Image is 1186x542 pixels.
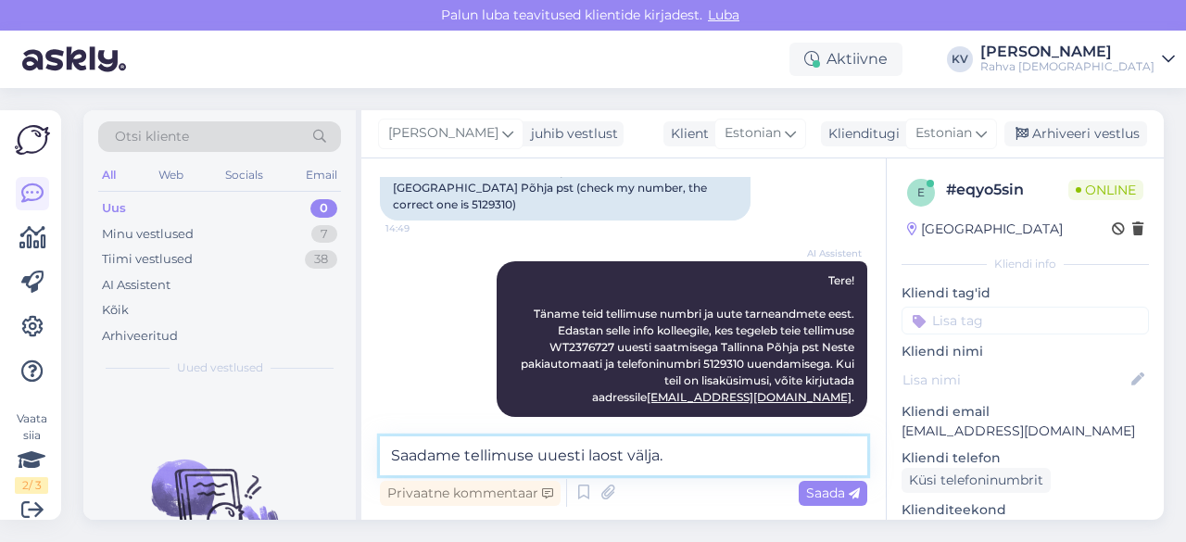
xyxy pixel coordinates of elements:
div: [PERSON_NAME] [980,44,1154,59]
div: [GEOGRAPHIC_DATA] [907,220,1063,239]
div: 38 [305,250,337,269]
div: 2 / 3 [15,477,48,494]
div: Web [155,163,187,187]
span: Estonian [725,123,781,144]
div: Arhiveeritud [102,327,178,346]
div: KV [947,46,973,72]
div: 0 [310,199,337,218]
span: Uued vestlused [177,359,263,376]
div: Email [302,163,341,187]
a: [PERSON_NAME]Rahva [DEMOGRAPHIC_DATA] [980,44,1175,74]
div: # eqyo5sin [946,179,1068,201]
span: [PERSON_NAME] [388,123,498,144]
div: All [98,163,120,187]
p: Kliendi nimi [902,342,1149,361]
a: [EMAIL_ADDRESS][DOMAIN_NAME] [647,390,852,404]
input: Lisa nimi [902,370,1128,390]
div: Aktiivne [789,43,902,76]
textarea: Saadame tellimuse uuesti laost välja. [380,436,867,475]
div: Arhiveeri vestlus [1004,121,1147,146]
span: 14:49 [792,418,862,432]
span: e [917,185,925,199]
div: Rahva [DEMOGRAPHIC_DATA] [980,59,1154,74]
span: Otsi kliente [115,127,189,146]
div: Uus [102,199,126,218]
div: Privaatne kommentaar [380,481,561,506]
p: [EMAIL_ADDRESS][DOMAIN_NAME] [902,422,1149,441]
div: Klient [663,124,709,144]
div: Socials [221,163,267,187]
div: Minu vestlused [102,225,194,244]
div: Tiimi vestlused [102,250,193,269]
span: Online [1068,180,1143,200]
p: Klienditeekond [902,500,1149,520]
p: Kliendi tag'id [902,284,1149,303]
input: Lisa tag [902,307,1149,334]
div: Klienditugi [821,124,900,144]
span: Luba [702,6,745,23]
span: Saada [806,485,860,501]
div: juhib vestlust [524,124,618,144]
div: Kõik [102,301,129,320]
div: Vaata siia [15,410,48,494]
div: AI Assistent [102,276,170,295]
span: 14:49 [385,221,455,235]
div: Küsi telefoninumbrit [902,468,1051,493]
div: 7 [311,225,337,244]
span: Estonian [915,123,972,144]
p: Kliendi telefon [902,448,1149,468]
img: Askly Logo [15,125,50,155]
span: AI Assistent [792,246,862,260]
p: Kliendi email [902,402,1149,422]
div: Kliendi info [902,256,1149,272]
